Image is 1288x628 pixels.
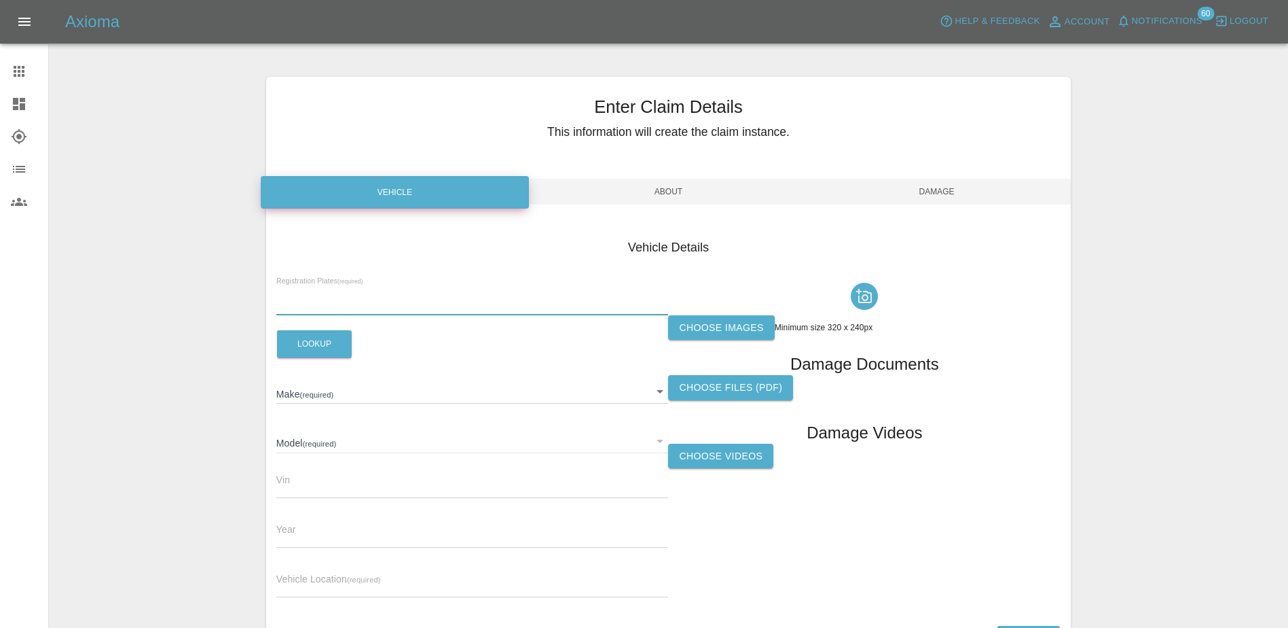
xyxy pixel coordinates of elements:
h5: This information will create the claim instance. [266,123,1071,141]
h4: Vehicle Details [276,239,1061,257]
a: Account [1044,11,1114,33]
span: Minimum size 320 x 240px [775,323,873,332]
span: Notifications [1132,14,1202,29]
button: Logout [1211,11,1272,32]
span: 60 [1197,7,1214,20]
span: Damage [803,179,1071,205]
small: (required) [347,576,381,584]
h1: Damage Videos [807,422,922,444]
button: Lookup [277,330,352,358]
label: Choose files (pdf) [668,375,793,400]
span: Vehicle Location [276,574,381,585]
h1: Damage Documents [790,353,939,375]
small: (required) [337,278,363,284]
h3: Enter Claim Details [266,94,1071,120]
span: Help & Feedback [955,14,1039,29]
h5: Axioma [65,11,119,33]
div: Vehicle [261,176,529,209]
button: Help & Feedback [936,11,1043,32]
span: About [534,179,803,205]
label: Choose Videos [668,444,773,469]
label: Choose images [668,315,774,341]
span: Account [1065,14,1110,30]
span: Year [276,524,296,535]
span: Vin [276,474,290,485]
button: Open drawer [8,5,41,38]
span: Registration Plates [276,277,363,285]
button: Notifications [1114,11,1206,32]
span: Logout [1230,14,1268,29]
